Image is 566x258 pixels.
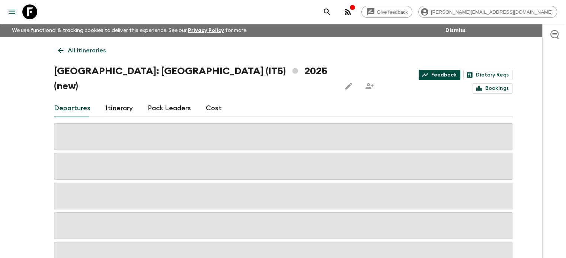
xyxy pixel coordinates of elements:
[68,46,106,55] p: All itineraries
[418,6,557,18] div: [PERSON_NAME][EMAIL_ADDRESS][DOMAIN_NAME]
[361,6,412,18] a: Give feedback
[463,70,512,80] a: Dietary Reqs
[206,99,222,117] a: Cost
[473,83,512,94] a: Bookings
[373,9,412,15] span: Give feedback
[54,99,90,117] a: Departures
[4,4,19,19] button: menu
[9,24,250,37] p: We use functional & tracking cookies to deliver this experience. See our for more.
[362,79,377,94] span: Share this itinerary
[444,25,467,36] button: Dismiss
[105,99,133,117] a: Itinerary
[427,9,557,15] span: [PERSON_NAME][EMAIL_ADDRESS][DOMAIN_NAME]
[341,79,356,94] button: Edit this itinerary
[54,43,110,58] a: All itineraries
[419,70,460,80] a: Feedback
[148,99,191,117] a: Pack Leaders
[54,64,336,94] h1: [GEOGRAPHIC_DATA]: [GEOGRAPHIC_DATA] (IT5) 2025 (new)
[188,28,224,33] a: Privacy Policy
[320,4,335,19] button: search adventures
